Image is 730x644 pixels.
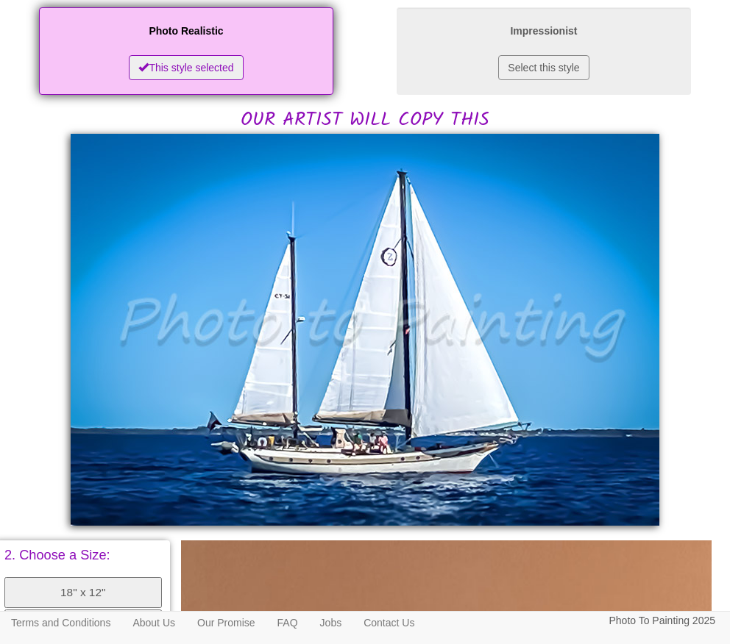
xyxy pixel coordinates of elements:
button: 18" x 12" [4,577,162,608]
a: Our Promise [186,612,266,634]
button: 24" x 16" [4,609,162,640]
p: Photo Realistic [54,22,319,40]
a: About Us [121,612,186,634]
p: 2. Choose a Size: [4,548,162,562]
img: James, please would you: [71,134,659,526]
button: This style selected [129,55,243,80]
a: Jobs [309,612,353,634]
p: Impressionist [411,22,676,40]
a: Contact Us [352,612,425,634]
button: Select this style [498,55,589,80]
p: Photo To Painting 2025 [609,612,715,630]
h2: OUR ARTIST WILL COPY THIS [7,4,723,130]
a: FAQ [266,612,309,634]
